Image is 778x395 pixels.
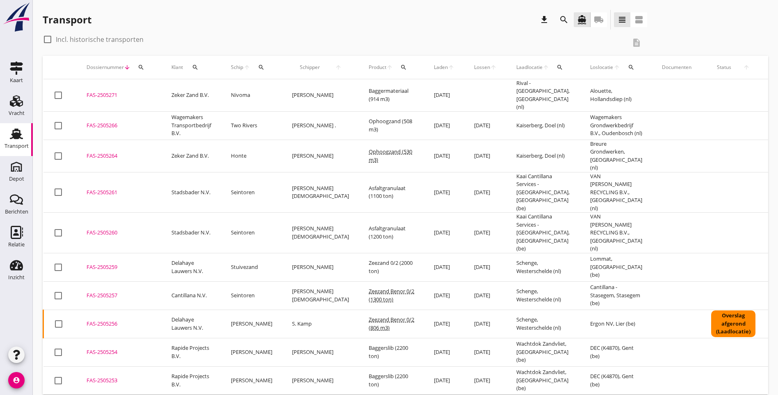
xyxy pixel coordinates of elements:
span: Zeezand Benor 0/2 (806 m3) [369,316,414,331]
span: Loslocatie [590,64,614,71]
td: [DATE] [424,172,464,213]
div: FAS-2505257 [87,292,152,300]
td: Baggerslib (2200 ton) [359,366,424,395]
i: arrow_upward [244,64,251,71]
span: Dossiernummer [87,64,124,71]
div: Documenten [662,64,691,71]
div: FAS-2505256 [87,320,152,328]
td: Schenge, Westerschelde (nl) [506,281,580,310]
td: Wagemakers Grondwerkbedrijf B.V., Oudenbosch (nl) [580,111,652,140]
td: [DATE] [424,310,464,338]
div: FAS-2505253 [87,377,152,385]
td: [PERSON_NAME][DEMOGRAPHIC_DATA] [282,281,359,310]
td: Seintoren [221,213,282,253]
td: [PERSON_NAME] [282,79,359,112]
td: Delahaye Lauwers N.V. [162,310,221,338]
span: Laden [434,64,448,71]
i: directions_boat [577,15,587,25]
td: [DATE] [424,366,464,395]
span: Status [711,64,737,71]
td: Kaai Cantillana Services - [GEOGRAPHIC_DATA], [GEOGRAPHIC_DATA] (be) [506,172,580,213]
span: Schipper [292,64,327,71]
td: Rapide Projects B.V. [162,366,221,395]
td: Asfaltgranulaat (1100 ton) [359,172,424,213]
i: view_agenda [634,15,644,25]
span: Schip [231,64,244,71]
td: [DATE] [424,79,464,112]
i: arrow_upward [614,64,621,71]
i: arrow_downward [124,64,130,71]
i: search [192,64,198,71]
td: Zeker Zand B.V. [162,140,221,172]
td: [PERSON_NAME][DEMOGRAPHIC_DATA] [282,172,359,213]
td: Stadsbader N.V. [162,172,221,213]
div: Kaart [10,78,23,83]
td: VAN [PERSON_NAME] RECYCLING B.V., [GEOGRAPHIC_DATA] (nl) [580,213,652,253]
td: Kaiserberg, Doel (nl) [506,140,580,172]
i: search [559,15,569,25]
td: Schenge, Westerschelde (nl) [506,310,580,338]
div: FAS-2505260 [87,229,152,237]
td: [DATE] [464,213,506,253]
td: Kaiserberg, Doel (nl) [506,111,580,140]
td: [DATE] [464,310,506,338]
i: arrow_upward [737,64,756,71]
td: [DATE] [464,253,506,281]
td: Breure Grondwerken, [GEOGRAPHIC_DATA] (nl) [580,140,652,172]
td: Cantillana - Stasegem, Stasegem (be) [580,281,652,310]
td: Stuivezand [221,253,282,281]
td: [PERSON_NAME] [221,310,282,338]
td: Nivoma [221,79,282,112]
td: [PERSON_NAME] [282,140,359,172]
td: Baggermateriaal (914 m3) [359,79,424,112]
i: search [628,64,634,71]
td: Seintoren [221,281,282,310]
td: [DATE] [464,111,506,140]
div: Vracht [9,110,25,116]
i: local_shipping [594,15,604,25]
td: Honte [221,140,282,172]
td: [DATE] [464,338,506,366]
div: Depot [9,176,24,181]
td: Zeker Zand B.V. [162,79,221,112]
i: arrow_upward [490,64,497,71]
i: arrow_upward [327,64,349,71]
td: Delahaye Lauwers N.V. [162,253,221,281]
td: Kaai Cantillana Services - [GEOGRAPHIC_DATA], [GEOGRAPHIC_DATA] (be) [506,213,580,253]
td: DEC (K4870), Gent (be) [580,366,652,395]
td: [DATE] [464,366,506,395]
td: Wachtdok Zandvliet, [GEOGRAPHIC_DATA] (be) [506,338,580,366]
label: Incl. historische transporten [56,35,144,44]
div: Relatie [8,242,25,247]
div: FAS-2505264 [87,152,152,160]
td: Seintoren [221,172,282,213]
div: Overslag afgerond (Laadlocatie) [711,310,755,337]
i: search [400,64,407,71]
td: Wachtdok Zandvliet, [GEOGRAPHIC_DATA] (be) [506,366,580,395]
td: [DATE] [424,338,464,366]
td: Baggerslib (2200 ton) [359,338,424,366]
div: FAS-2505254 [87,348,152,356]
td: [DATE] [464,140,506,172]
td: [PERSON_NAME] [221,366,282,395]
div: FAS-2505261 [87,188,152,197]
td: Zeezand 0/2 (2000 ton) [359,253,424,281]
div: FAS-2505259 [87,263,152,271]
td: [PERSON_NAME] [282,366,359,395]
td: Ergon NV, Lier (be) [580,310,652,338]
span: Ophoogzand (530 m3) [369,148,412,163]
div: Transport [43,13,91,26]
td: Stadsbader N.V. [162,213,221,253]
td: Lommat, [GEOGRAPHIC_DATA] (be) [580,253,652,281]
div: Berichten [5,209,28,214]
td: [PERSON_NAME][DEMOGRAPHIC_DATA] [282,213,359,253]
td: [PERSON_NAME] [221,338,282,366]
td: [DATE] [464,172,506,213]
td: [DATE] [424,281,464,310]
div: Klant [171,57,211,77]
td: Rival - [GEOGRAPHIC_DATA], [GEOGRAPHIC_DATA] (nl) [506,79,580,112]
span: Laadlocatie [516,64,543,71]
td: [DATE] [424,140,464,172]
div: Inzicht [8,275,25,280]
td: Schenge, Westerschelde (nl) [506,253,580,281]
